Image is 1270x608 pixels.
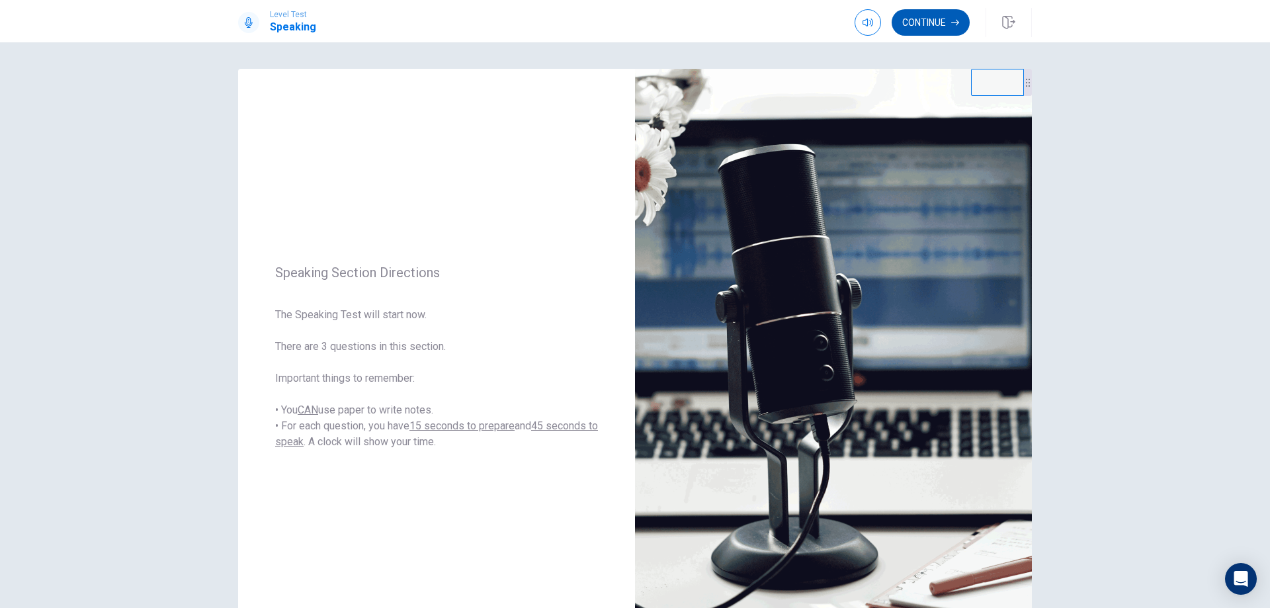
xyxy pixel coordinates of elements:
[270,10,316,19] span: Level Test
[1225,563,1257,595] div: Open Intercom Messenger
[275,265,598,281] span: Speaking Section Directions
[270,19,316,35] h1: Speaking
[298,404,318,416] u: CAN
[409,419,515,432] u: 15 seconds to prepare
[892,9,970,36] button: Continue
[275,307,598,450] span: The Speaking Test will start now. There are 3 questions in this section. Important things to reme...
